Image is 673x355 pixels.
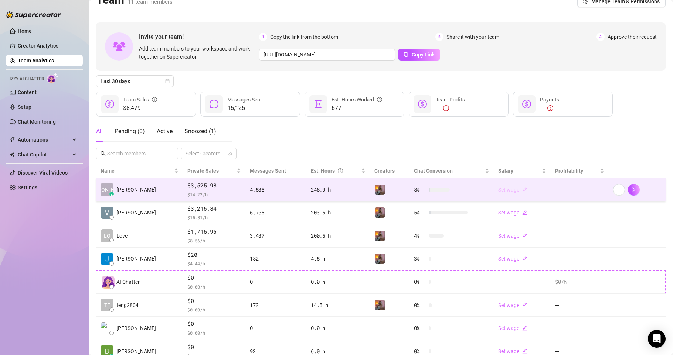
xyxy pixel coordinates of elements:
[18,89,37,95] a: Content
[338,167,343,175] span: question-circle
[250,168,286,174] span: Messages Sent
[398,49,440,61] button: Copy Link
[250,186,302,194] div: 4,535
[551,178,609,201] td: —
[10,76,44,83] span: Izzy AI Chatter
[157,128,173,135] span: Active
[96,127,103,136] div: All
[210,100,218,108] span: message
[101,253,113,265] img: John ricar Ouan…
[104,301,110,309] span: TE
[187,320,241,328] span: $0
[311,186,366,194] div: 248.0 h
[116,301,139,309] span: teng2804
[18,40,77,52] a: Creator Analytics
[165,79,170,83] span: calendar
[101,207,113,219] img: Valentina Magta…
[332,104,382,113] span: 677
[522,348,527,354] span: edit
[551,294,609,317] td: —
[311,324,366,332] div: 0.0 h
[187,283,241,290] span: $ 0.00 /h
[18,185,37,190] a: Settings
[631,187,636,192] span: right
[540,104,559,113] div: —
[555,168,583,174] span: Profitability
[250,208,302,217] div: 6,706
[101,167,173,175] span: Name
[18,149,70,161] span: Chat Copilot
[250,324,302,332] div: 0
[187,237,241,244] span: $ 8.56 /h
[18,58,54,63] a: Team Analytics
[414,255,426,263] span: 3 %
[187,329,241,337] span: $ 0.00 /h
[187,343,241,352] span: $0
[123,104,157,113] span: $8,479
[435,33,443,41] span: 2
[18,170,68,176] a: Discover Viral Videos
[551,201,609,225] td: —
[187,273,241,282] span: $0
[414,168,453,174] span: Chat Conversion
[412,52,435,58] span: Copy Link
[522,210,527,215] span: edit
[250,278,302,286] div: 0
[270,33,338,41] span: Copy the link from the bottom
[116,232,128,240] span: Love
[227,104,262,113] span: 15,125
[250,301,302,309] div: 173
[96,164,183,178] th: Name
[250,255,302,263] div: 182
[116,186,156,194] span: [PERSON_NAME]
[187,260,241,267] span: $ 4.44 /h
[375,207,385,218] img: Alexus
[259,33,267,41] span: 1
[551,248,609,271] td: —
[116,278,140,286] span: AI Chatter
[375,300,385,310] img: Alexus
[152,96,157,104] span: info-circle
[436,104,465,113] div: —
[115,127,145,136] div: Pending ( 0 )
[547,105,553,111] span: exclamation-circle
[187,204,241,213] span: $3,216.84
[498,256,527,262] a: Set wageedit
[311,278,366,286] div: 0.0 h
[522,187,527,192] span: edit
[414,232,426,240] span: 4 %
[116,324,156,332] span: [PERSON_NAME]
[551,224,609,248] td: —
[101,151,106,156] span: search
[498,302,527,308] a: Set wageedit
[18,134,70,146] span: Automations
[87,186,127,194] span: [PERSON_NAME]
[446,33,499,41] span: Share it with your team
[414,301,426,309] span: 0 %
[311,301,366,309] div: 14.5 h
[311,208,366,217] div: 203.5 h
[522,233,527,238] span: edit
[10,137,16,143] span: thunderbolt
[109,192,114,196] div: z
[648,330,666,348] div: Open Intercom Messenger
[311,167,360,175] div: Est. Hours
[187,306,241,313] span: $ 0.00 /h
[375,231,385,241] img: Alexus
[227,97,262,103] span: Messages Sent
[139,32,259,41] span: Invite your team!
[228,151,232,156] span: team
[187,227,241,236] span: $1,715.96
[187,251,241,259] span: $20
[608,33,657,41] span: Approve their request
[107,149,168,158] input: Search members
[498,325,527,331] a: Set wageedit
[18,104,31,110] a: Setup
[418,100,427,108] span: dollar-circle
[443,105,449,111] span: exclamation-circle
[184,128,216,135] span: Snoozed ( 1 )
[540,97,559,103] span: Payouts
[555,278,604,286] div: $0 /h
[332,96,382,104] div: Est. Hours Worked
[187,168,219,174] span: Private Sales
